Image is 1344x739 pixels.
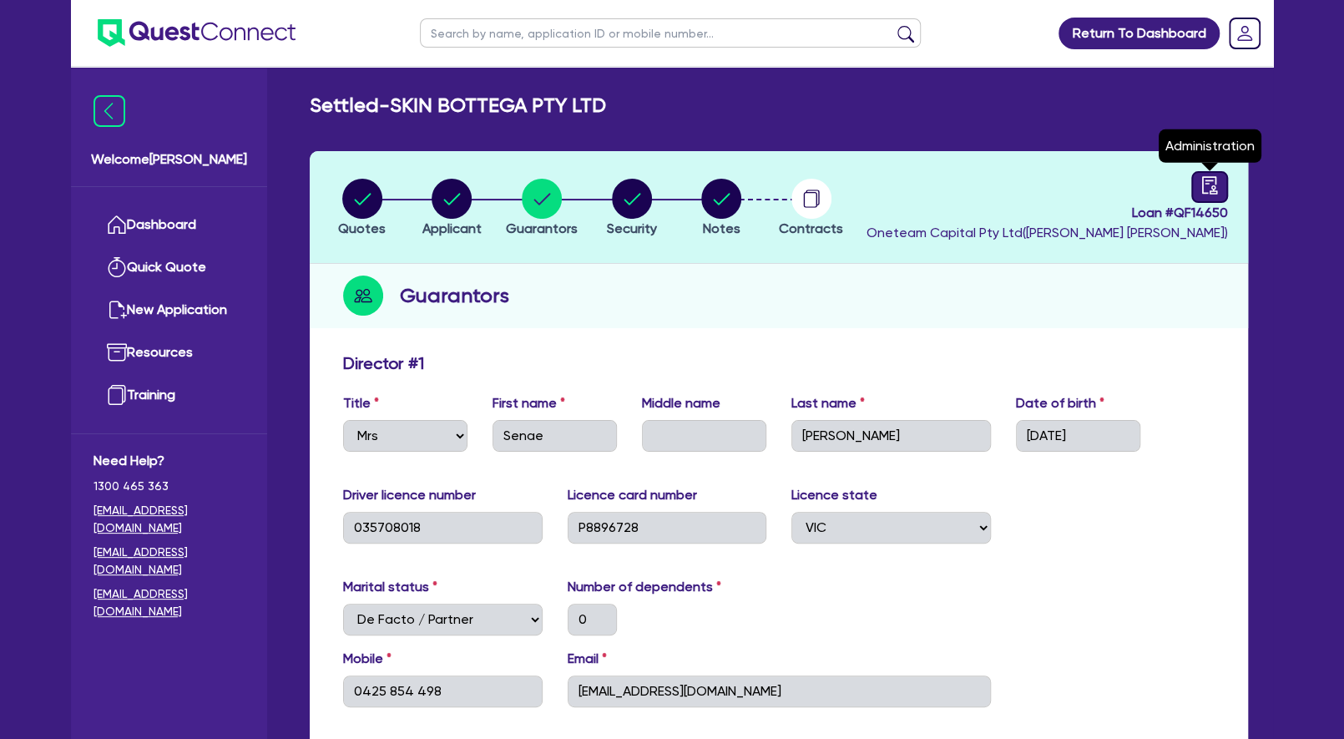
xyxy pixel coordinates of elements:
h2: Guarantors [400,281,509,311]
label: Marital status [343,577,437,597]
span: 1300 465 363 [93,478,245,495]
img: quick-quote [107,257,127,277]
button: Applicant [422,178,483,240]
span: Contracts [779,220,843,236]
button: Quotes [337,178,387,240]
span: Security [607,220,657,236]
h3: Director # 1 [343,353,424,373]
input: DD / MM / YYYY [1016,420,1140,452]
button: Notes [700,178,742,240]
label: Email [568,649,607,669]
label: First name [493,393,565,413]
button: Security [606,178,658,240]
span: Quotes [338,220,386,236]
img: new-application [107,300,127,320]
span: Loan # QF14650 [867,203,1228,223]
img: icon-menu-close [93,95,125,127]
label: Licence card number [568,485,697,505]
span: Oneteam Capital Pty Ltd ( [PERSON_NAME] [PERSON_NAME] ) [867,225,1228,240]
a: [EMAIL_ADDRESS][DOMAIN_NAME] [93,544,245,579]
a: [EMAIL_ADDRESS][DOMAIN_NAME] [93,502,245,537]
label: Title [343,393,379,413]
a: [EMAIL_ADDRESS][DOMAIN_NAME] [93,585,245,620]
label: Number of dependents [568,577,721,597]
label: Last name [791,393,865,413]
label: Mobile [343,649,392,669]
h2: Settled - SKIN BOTTEGA PTY LTD [310,94,606,118]
img: resources [107,342,127,362]
a: Training [93,374,245,417]
img: step-icon [343,276,383,316]
label: Licence state [791,485,877,505]
a: Dashboard [93,204,245,246]
button: Contracts [778,178,844,240]
a: Quick Quote [93,246,245,289]
input: Search by name, application ID or mobile number... [420,18,921,48]
button: Guarantors [505,178,579,240]
span: Need Help? [93,451,245,471]
a: Return To Dashboard [1059,18,1220,49]
div: Administration [1159,129,1261,163]
span: audit [1200,176,1219,195]
label: Date of birth [1016,393,1104,413]
span: Welcome [PERSON_NAME] [91,149,247,170]
span: Applicant [422,220,482,236]
a: New Application [93,289,245,332]
a: Dropdown toggle [1223,12,1266,55]
img: quest-connect-logo-blue [98,19,296,47]
span: Guarantors [506,220,578,236]
span: Notes [703,220,740,236]
img: training [107,385,127,405]
label: Driver licence number [343,485,476,505]
label: Middle name [642,393,720,413]
a: Resources [93,332,245,374]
